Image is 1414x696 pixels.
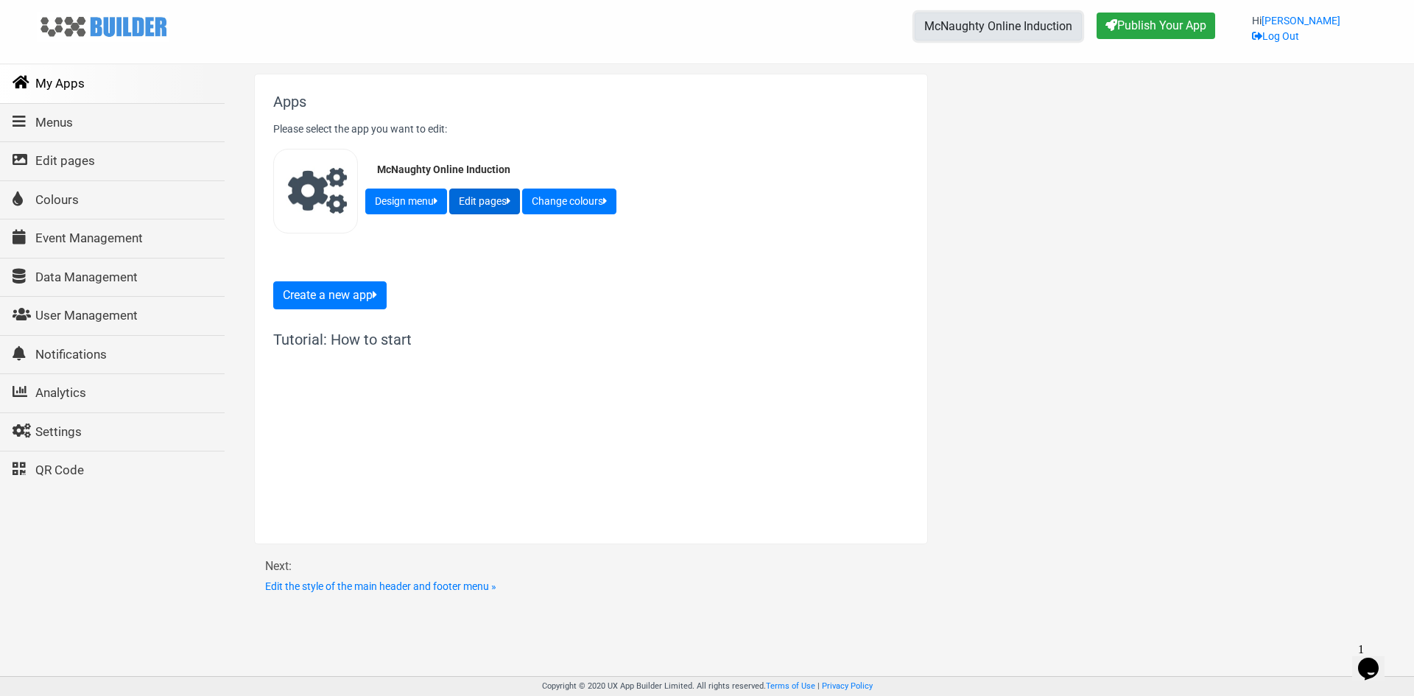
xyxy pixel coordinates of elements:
[1252,30,1299,42] a: Log Out
[265,580,496,592] a: Edit the style of the main header and footer menu »
[449,189,520,214] button: Edit pages
[273,359,568,525] iframe: Embedded youtube
[822,681,873,691] a: Privacy Policy
[273,93,909,110] h3: Apps
[365,189,447,214] button: Design menu
[766,681,815,691] a: Terms of Use
[1097,13,1215,39] button: Publish Your App
[273,331,568,348] h3: Tutorial: How to start
[265,559,917,573] h4: Next:
[915,13,1082,41] a: McNaughty Online Induction
[1352,637,1399,681] iframe: chat widget
[1252,13,1340,56] div: Hi
[273,281,387,309] button: Create a new app
[365,149,730,176] a: McNaughty Online Induction
[273,122,909,137] p: Please select the app you want to edit:
[522,189,616,214] button: Change colours
[37,12,169,42] img: UX Builder
[1262,15,1340,27] a: [PERSON_NAME]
